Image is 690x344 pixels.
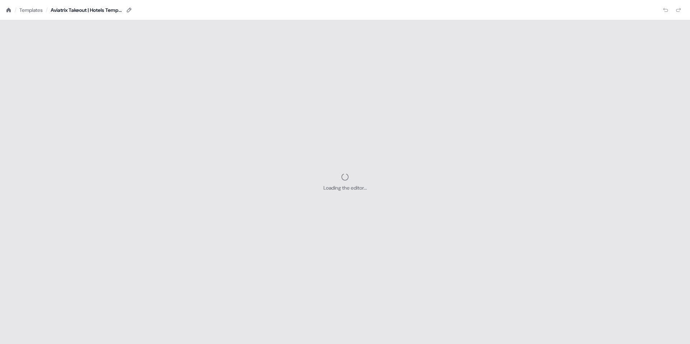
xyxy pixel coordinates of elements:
div: Loading the editor... [323,184,367,191]
div: / [46,6,48,14]
div: Aviatrix Takeout | Hotels Template [51,6,123,14]
a: Templates [19,6,43,14]
div: / [14,6,17,14]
